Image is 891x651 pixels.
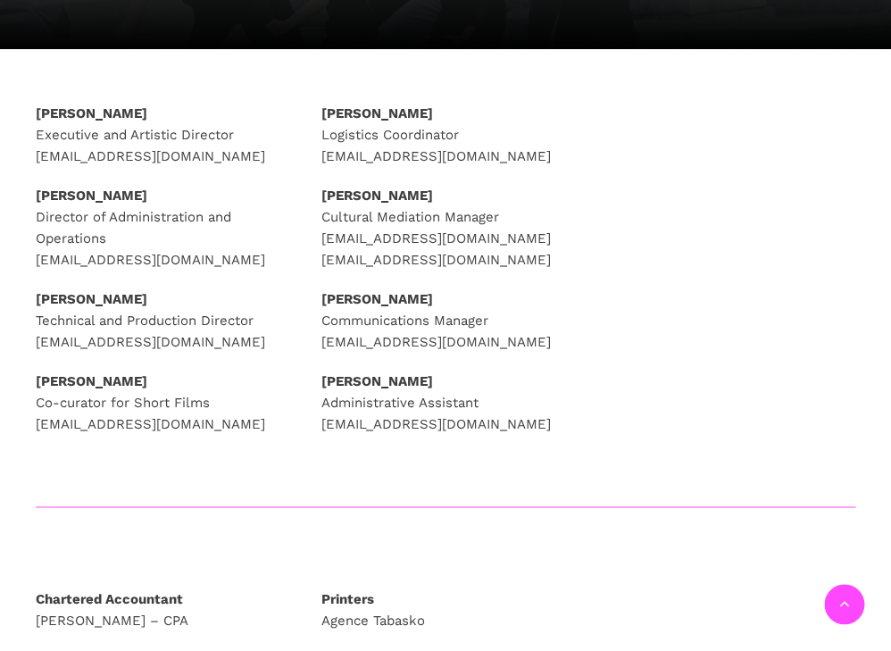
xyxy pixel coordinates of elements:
[321,188,432,204] strong: [PERSON_NAME]
[36,291,147,307] strong: [PERSON_NAME]
[36,288,285,353] p: Technical and Production Director [EMAIL_ADDRESS][DOMAIN_NAME]
[321,371,570,435] p: Administrative Assistant [EMAIL_ADDRESS][DOMAIN_NAME]
[321,185,570,271] p: Cultural Mediation Manager [EMAIL_ADDRESS][DOMAIN_NAME] [EMAIL_ADDRESS][DOMAIN_NAME]
[36,588,285,630] p: [PERSON_NAME] – CPA
[321,105,432,121] strong: [PERSON_NAME]
[36,590,183,606] strong: Chartered Accountant
[36,371,285,435] p: Co-curator for Short Films [EMAIL_ADDRESS][DOMAIN_NAME]
[36,103,285,167] p: Executive and Artistic Director [EMAIL_ADDRESS][DOMAIN_NAME]
[321,590,373,606] strong: Printers
[321,373,432,389] strong: [PERSON_NAME]
[36,188,147,204] strong: [PERSON_NAME]
[321,288,570,353] p: Communications Manager [EMAIL_ADDRESS][DOMAIN_NAME]
[321,588,570,630] p: Agence Tabasko
[321,103,570,167] p: Logistics Coordinator [EMAIL_ADDRESS][DOMAIN_NAME]
[36,185,285,271] p: Director of Administration and Operations [EMAIL_ADDRESS][DOMAIN_NAME]
[321,291,432,307] strong: [PERSON_NAME]
[36,105,147,121] strong: [PERSON_NAME]
[36,373,147,389] strong: [PERSON_NAME]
